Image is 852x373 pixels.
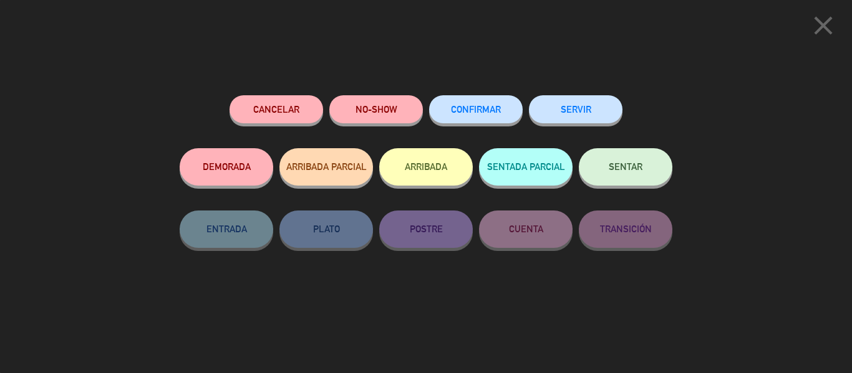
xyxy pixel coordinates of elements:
[609,161,642,172] span: SENTAR
[279,148,373,186] button: ARRIBADA PARCIAL
[529,95,622,123] button: SERVIR
[180,210,273,248] button: ENTRADA
[379,210,473,248] button: POSTRE
[379,148,473,186] button: ARRIBADA
[479,148,573,186] button: SENTADA PARCIAL
[329,95,423,123] button: NO-SHOW
[279,210,373,248] button: PLATO
[479,210,573,248] button: CUENTA
[286,161,367,172] span: ARRIBADA PARCIAL
[579,210,672,248] button: TRANSICIÓN
[451,104,501,115] span: CONFIRMAR
[804,9,843,46] button: close
[808,10,839,41] i: close
[429,95,523,123] button: CONFIRMAR
[230,95,323,123] button: Cancelar
[579,148,672,186] button: SENTAR
[180,148,273,186] button: DEMORADA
